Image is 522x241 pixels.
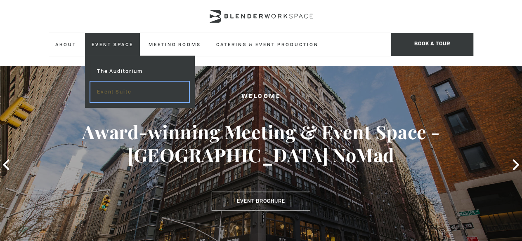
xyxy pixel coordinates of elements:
h3: Award-winning Meeting & Event Space - [GEOGRAPHIC_DATA] NoMad [26,120,496,166]
a: Catering & Event Production [210,33,325,56]
a: Meeting Rooms [142,33,208,56]
a: Event Brochure [212,192,310,211]
a: About [49,33,83,56]
h2: Welcome [26,91,496,102]
a: The Auditorium [90,61,189,82]
span: Book a tour [391,33,473,56]
a: Event Suite [90,82,189,102]
a: Event Space [85,33,140,56]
